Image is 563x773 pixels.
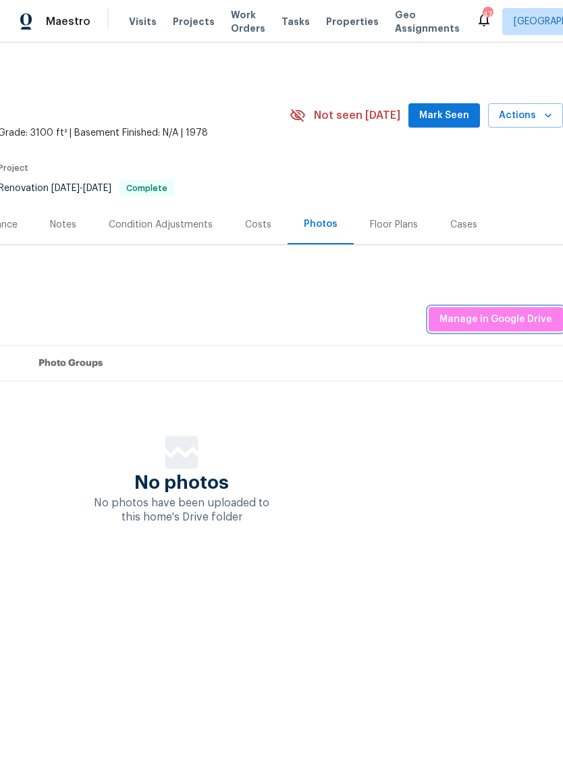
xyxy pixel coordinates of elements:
[488,103,563,128] button: Actions
[408,103,480,128] button: Mark Seen
[28,346,563,381] th: Photo Groups
[304,217,338,231] div: Photos
[51,184,80,193] span: [DATE]
[419,107,469,124] span: Mark Seen
[499,107,552,124] span: Actions
[129,15,157,28] span: Visits
[109,218,213,232] div: Condition Adjustments
[450,218,477,232] div: Cases
[281,17,310,26] span: Tasks
[51,184,111,193] span: -
[46,15,90,28] span: Maestro
[245,218,271,232] div: Costs
[395,8,460,35] span: Geo Assignments
[94,498,269,523] span: No photos have been uploaded to this home's Drive folder
[429,307,563,332] button: Manage in Google Drive
[134,476,229,489] span: No photos
[483,8,492,22] div: 47
[326,15,379,28] span: Properties
[121,184,173,192] span: Complete
[50,218,76,232] div: Notes
[83,184,111,193] span: [DATE]
[173,15,215,28] span: Projects
[370,218,418,232] div: Floor Plans
[439,311,552,328] span: Manage in Google Drive
[231,8,265,35] span: Work Orders
[314,109,400,122] span: Not seen [DATE]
